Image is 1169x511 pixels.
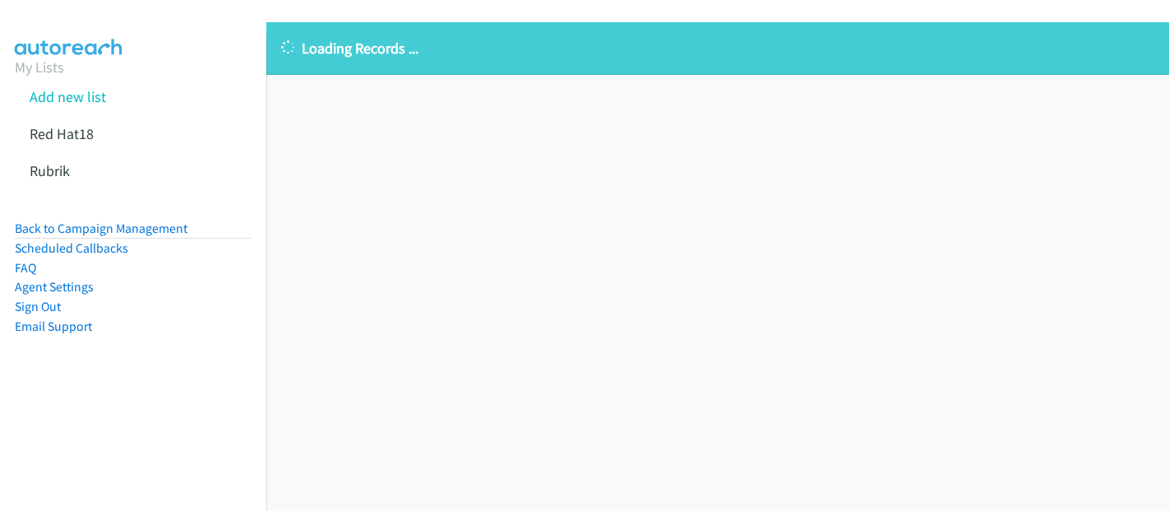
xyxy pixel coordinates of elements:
a: Rubrik [30,161,70,180]
a: Back to Campaign Management [15,221,187,236]
p: Loading Records ... [281,37,1154,59]
a: Sign Out [15,299,61,314]
a: Scheduled Callbacks [15,240,128,256]
a: FAQ [15,260,36,276]
a: Agent Settings [15,279,94,295]
a: Add new list [30,87,106,106]
a: My Lists [15,58,64,77]
a: Red Hat18 [30,124,94,143]
a: Email Support [15,318,92,334]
